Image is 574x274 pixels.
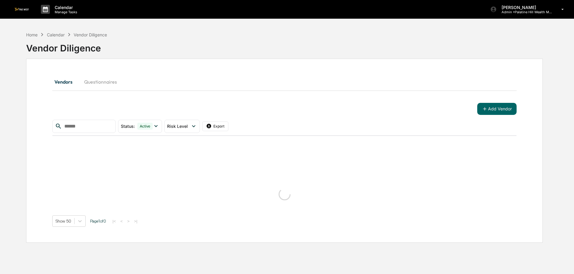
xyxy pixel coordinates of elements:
p: Admin • Palatine Hill Wealth Management [497,10,553,14]
button: |< [111,219,118,224]
span: Status : [121,124,135,129]
p: Calendar [50,5,80,10]
p: Manage Tasks [50,10,80,14]
button: Export [202,122,229,131]
button: Add Vendor [477,103,517,115]
div: secondary tabs example [52,75,517,89]
button: Vendors [52,75,79,89]
button: >| [132,219,139,224]
div: Vendor Diligence [74,32,107,37]
p: [PERSON_NAME] [497,5,553,10]
div: Calendar [47,32,65,37]
button: Questionnaires [79,75,122,89]
button: < [118,219,124,224]
img: logo [14,8,29,11]
div: Home [26,32,38,37]
div: Vendor Diligence [26,38,543,54]
button: > [125,219,131,224]
div: Active [137,123,153,130]
span: Page 1 of 0 [90,219,106,223]
span: Risk Level [167,124,188,129]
